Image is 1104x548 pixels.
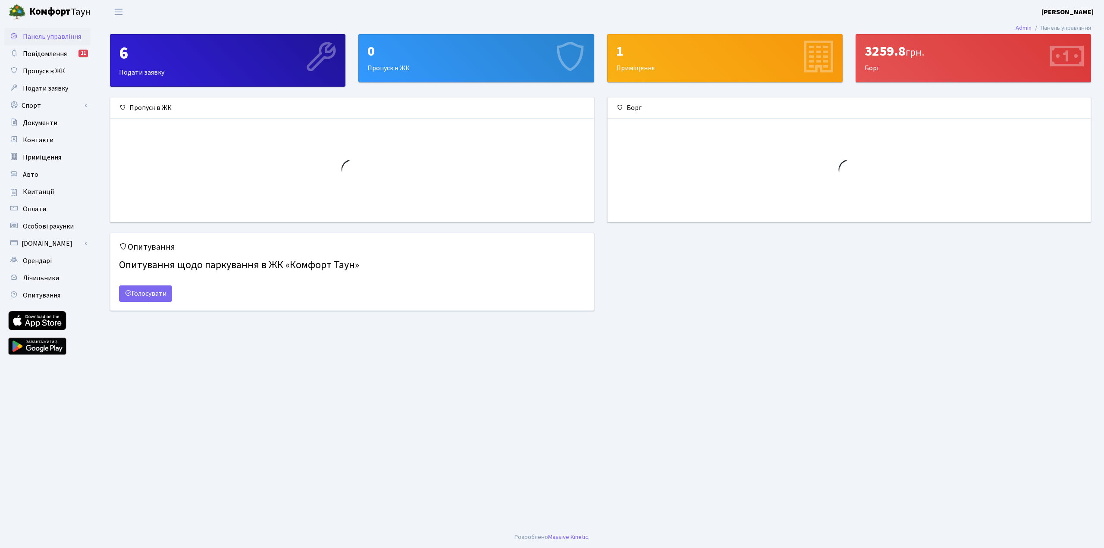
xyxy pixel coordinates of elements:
[23,273,59,283] span: Лічильники
[4,97,91,114] a: Спорт
[119,285,172,302] a: Голосувати
[4,149,91,166] a: Приміщення
[514,532,590,542] div: .
[23,32,81,41] span: Панель управління
[23,204,46,214] span: Оплати
[1016,23,1032,32] a: Admin
[119,43,336,64] div: 6
[548,532,588,542] a: Massive Kinetic
[4,45,91,63] a: Повідомлення11
[1003,19,1104,37] nav: breadcrumb
[23,118,57,128] span: Документи
[616,43,834,59] div: 1
[119,256,585,275] h4: Опитування щодо паркування в ЖК «Комфорт Таун»
[4,200,91,218] a: Оплати
[110,34,345,87] a: 6Подати заявку
[23,153,61,162] span: Приміщення
[4,114,91,132] a: Документи
[514,532,548,542] a: Розроблено
[119,242,585,252] h5: Опитування
[23,170,38,179] span: Авто
[4,287,91,304] a: Опитування
[4,63,91,80] a: Пропуск в ЖК
[1041,7,1094,17] a: [PERSON_NAME]
[23,66,65,76] span: Пропуск в ЖК
[23,49,67,59] span: Повідомлення
[23,187,54,197] span: Квитанції
[23,84,68,93] span: Подати заявку
[4,235,91,252] a: [DOMAIN_NAME]
[856,34,1091,82] div: Борг
[29,5,71,19] b: Комфорт
[4,132,91,149] a: Контакти
[23,135,53,145] span: Контакти
[865,43,1082,59] div: 3259.8
[4,252,91,269] a: Орендарі
[29,5,91,19] span: Таун
[4,166,91,183] a: Авто
[78,50,88,57] div: 11
[358,34,594,82] a: 0Пропуск в ЖК
[4,80,91,97] a: Подати заявку
[4,183,91,200] a: Квитанції
[110,34,345,86] div: Подати заявку
[906,45,924,60] span: грн.
[108,5,129,19] button: Переключити навігацію
[1032,23,1091,33] li: Панель управління
[4,218,91,235] a: Особові рахунки
[359,34,593,82] div: Пропуск в ЖК
[23,256,52,266] span: Орендарі
[607,34,843,82] a: 1Приміщення
[110,97,594,119] div: Пропуск в ЖК
[23,222,74,231] span: Особові рахунки
[4,269,91,287] a: Лічильники
[608,97,1091,119] div: Борг
[4,28,91,45] a: Панель управління
[23,291,60,300] span: Опитування
[9,3,26,21] img: logo.png
[608,34,842,82] div: Приміщення
[367,43,585,59] div: 0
